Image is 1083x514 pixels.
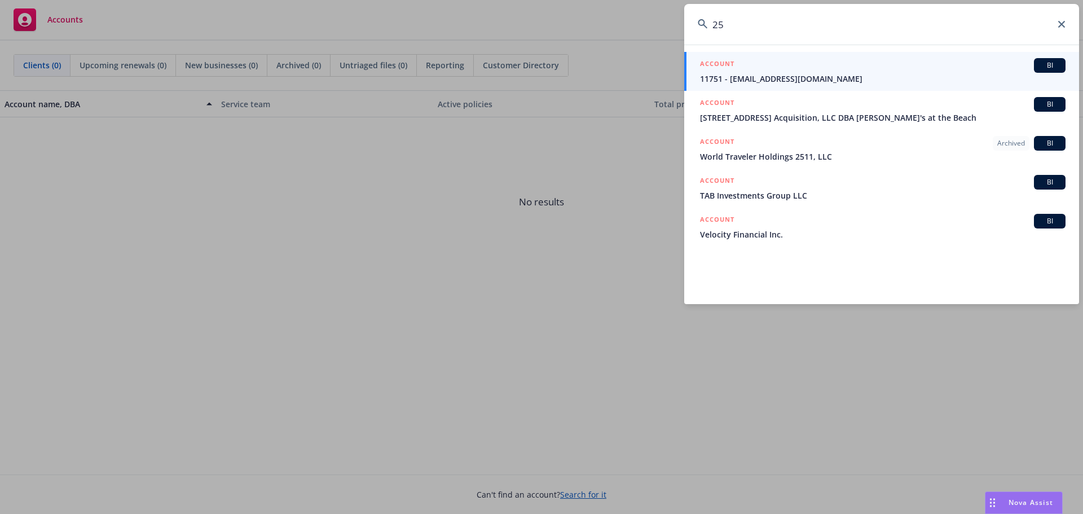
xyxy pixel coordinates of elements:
[700,190,1066,201] span: TAB Investments Group LLC
[997,138,1025,148] span: Archived
[684,4,1079,45] input: Search...
[700,58,734,72] h5: ACCOUNT
[700,73,1066,85] span: 11751 - [EMAIL_ADDRESS][DOMAIN_NAME]
[1038,60,1061,71] span: BI
[1038,216,1061,226] span: BI
[700,136,734,150] h5: ACCOUNT
[700,112,1066,124] span: [STREET_ADDRESS] Acquisition, LLC DBA [PERSON_NAME]'s at the Beach
[700,97,734,111] h5: ACCOUNT
[700,229,1066,240] span: Velocity Financial Inc.
[985,491,1063,514] button: Nova Assist
[1038,177,1061,187] span: BI
[684,91,1079,130] a: ACCOUNTBI[STREET_ADDRESS] Acquisition, LLC DBA [PERSON_NAME]'s at the Beach
[684,208,1079,247] a: ACCOUNTBIVelocity Financial Inc.
[700,175,734,188] h5: ACCOUNT
[985,492,1000,513] div: Drag to move
[684,169,1079,208] a: ACCOUNTBITAB Investments Group LLC
[1038,138,1061,148] span: BI
[684,130,1079,169] a: ACCOUNTArchivedBIWorld Traveler Holdings 2511, LLC
[1038,99,1061,109] span: BI
[700,151,1066,162] span: World Traveler Holdings 2511, LLC
[700,214,734,227] h5: ACCOUNT
[1009,498,1053,507] span: Nova Assist
[684,52,1079,91] a: ACCOUNTBI11751 - [EMAIL_ADDRESS][DOMAIN_NAME]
